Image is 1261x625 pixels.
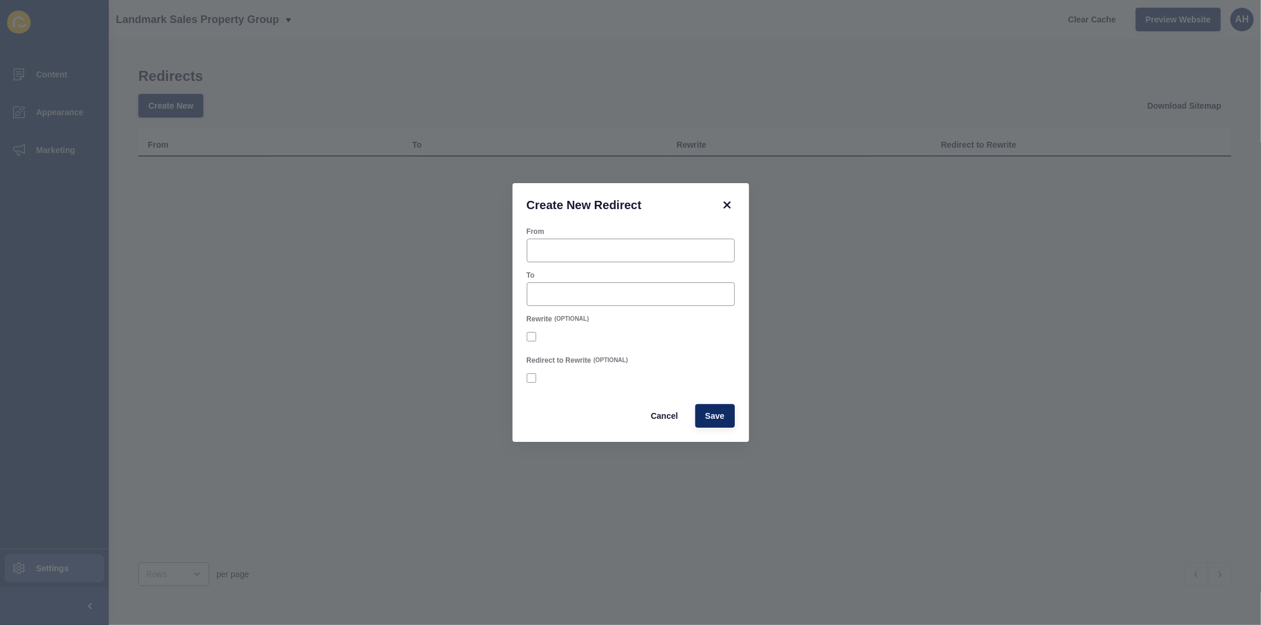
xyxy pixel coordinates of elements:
[527,227,544,236] label: From
[641,404,688,428] button: Cancel
[527,314,552,324] label: Rewrite
[527,197,705,213] h1: Create New Redirect
[695,404,735,428] button: Save
[651,410,678,422] span: Cancel
[555,315,589,323] span: (OPTIONAL)
[594,356,628,364] span: (OPTIONAL)
[705,410,725,422] span: Save
[527,271,535,280] label: To
[527,356,591,365] label: Redirect to Rewrite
